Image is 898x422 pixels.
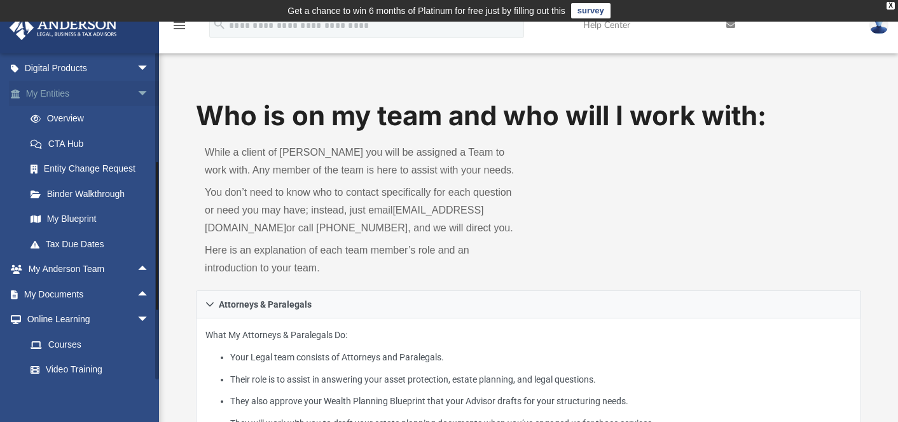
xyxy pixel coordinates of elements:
span: Attorneys & Paralegals [219,300,312,309]
a: Entity Change Request [18,156,169,182]
li: They also approve your Wealth Planning Blueprint that your Advisor drafts for your structuring ne... [230,393,852,409]
img: Anderson Advisors Platinum Portal [6,15,121,40]
a: My Documentsarrow_drop_up [9,282,162,307]
a: Binder Walkthrough [18,181,169,207]
i: search [212,17,226,31]
span: arrow_drop_up [137,282,162,308]
img: User Pic [869,16,888,34]
a: My Blueprint [18,207,162,232]
p: While a client of [PERSON_NAME] you will be assigned a Team to work with. Any member of the team ... [205,144,520,179]
a: Attorneys & Paralegals [196,290,861,318]
a: Tax Due Dates [18,231,169,257]
p: You don’t need to know who to contact specifically for each question or need you may have; instea... [205,184,520,237]
div: close [887,2,895,10]
li: Your Legal team consists of Attorneys and Paralegals. [230,350,852,365]
a: My Entitiesarrow_drop_down [9,81,169,106]
a: Overview [18,106,169,132]
h1: Who is on my team and who will I work with: [196,97,861,135]
span: arrow_drop_down [137,56,162,82]
span: arrow_drop_down [137,307,162,333]
i: menu [172,18,187,33]
a: CTA Hub [18,131,169,156]
a: survey [571,3,611,18]
a: Video Training [18,357,156,383]
span: arrow_drop_up [137,257,162,283]
a: [EMAIL_ADDRESS][DOMAIN_NAME] [205,205,483,233]
p: Here is an explanation of each team member’s role and an introduction to your team. [205,242,520,277]
a: Digital Productsarrow_drop_down [9,56,169,81]
span: arrow_drop_down [137,81,162,107]
a: Online Learningarrow_drop_down [9,307,162,332]
li: Their role is to assist in answering your asset protection, estate planning, and legal questions. [230,372,852,388]
a: menu [172,24,187,33]
a: My Anderson Teamarrow_drop_up [9,257,162,282]
a: Courses [18,332,162,357]
div: Get a chance to win 6 months of Platinum for free just by filling out this [287,3,565,18]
